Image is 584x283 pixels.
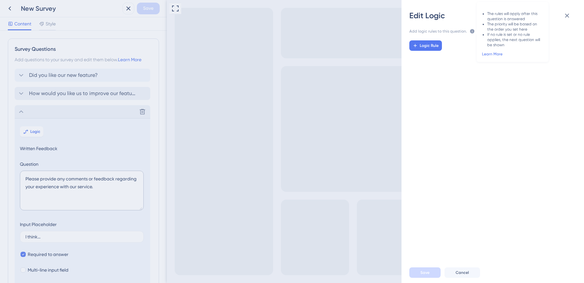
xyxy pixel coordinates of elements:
button: Save [409,267,441,278]
span: Logic Rule [420,43,439,48]
a: Learn More [482,52,503,56]
span: Add logic rules to this question. [409,29,467,35]
span: Save [420,270,430,275]
span: Cancel [456,270,469,275]
div: Edit Logic [409,10,576,21]
li: If no rule is set or no rule applies, the next question will be shown [487,32,543,48]
li: The rules will apply after this question is answered [487,11,543,21]
button: Cancel [445,267,480,278]
li: The priority will be based on the order you set here [487,21,543,32]
iframe: UserGuiding Survey [284,186,404,270]
button: Logic Rule [409,40,442,51]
